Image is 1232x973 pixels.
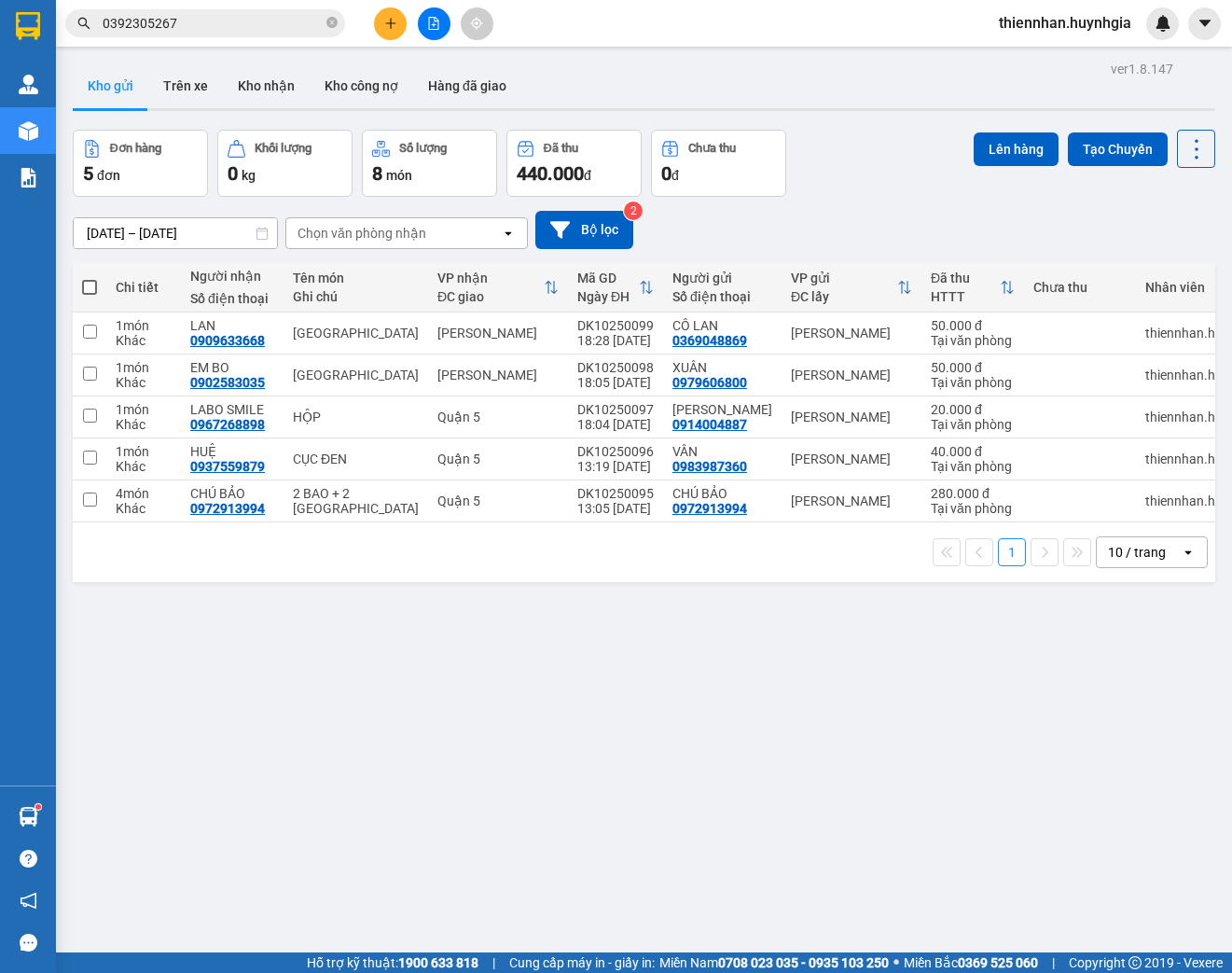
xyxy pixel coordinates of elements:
[19,75,38,94] img: warehouse-icon
[190,459,265,474] div: 0937559879
[931,360,1015,375] div: 50.000 đ
[931,375,1015,390] div: Tại văn phòng
[190,375,265,390] div: 0902583035
[791,410,912,424] div: [PERSON_NAME]
[228,162,238,185] span: 0
[931,402,1015,417] div: 20.000 đ
[672,271,772,285] div: Người gửi
[718,955,889,970] strong: 0708 023 035 - 0935 103 250
[893,959,899,966] span: ⚪️
[190,501,265,516] div: 0972913994
[791,493,912,508] div: [PERSON_NAME]
[190,333,265,348] div: 0909633668
[293,452,419,466] div: CỤC ĐEN
[77,17,90,30] span: search
[293,289,419,304] div: Ghi chú
[74,218,277,248] input: Select a date range.
[19,807,38,827] img: warehouse-icon
[437,493,559,508] div: Quận 5
[984,11,1146,35] span: thiennhan.huynhgia
[904,952,1038,973] span: Miền Bắc
[517,162,584,185] span: 440.000
[577,375,654,390] div: 18:05 [DATE]
[672,444,772,459] div: VÂN
[931,459,1015,474] div: Tại văn phòng
[116,501,172,516] div: Khác
[427,17,440,30] span: file-add
[688,142,736,155] div: Chưa thu
[16,12,40,40] img: logo-vxr
[791,326,912,341] div: [PERSON_NAME]
[577,271,639,285] div: Mã GD
[535,211,633,249] button: Bộ lọc
[577,417,654,432] div: 18:04 [DATE]
[372,162,382,185] span: 8
[461,7,493,40] button: aim
[116,375,172,390] div: Khác
[437,368,559,382] div: [PERSON_NAME]
[577,402,654,417] div: DK10250097
[577,501,654,516] div: 13:05 [DATE]
[577,318,654,333] div: DK10250099
[1188,7,1221,40] button: caret-down
[931,318,1015,333] div: 50.000 đ
[362,130,497,197] button: Số lượng8món
[116,333,172,348] div: Khác
[672,318,772,333] div: CÔ LAN
[931,289,1000,304] div: HTTT
[217,130,353,197] button: Khối lượng0kg
[83,162,93,185] span: 5
[437,289,544,304] div: ĐC giao
[190,402,274,417] div: LABO SMILE
[293,368,419,382] div: TX
[584,168,591,183] span: đ
[374,7,407,40] button: plus
[659,952,889,973] span: Miền Nam
[190,318,274,333] div: LAN
[577,360,654,375] div: DK10250098
[544,142,578,155] div: Đã thu
[398,955,478,970] strong: 1900 633 818
[103,13,323,34] input: Tìm tên, số ĐT hoặc mã đơn
[413,63,521,108] button: Hàng đã giao
[651,130,786,197] button: Chưa thu0đ
[782,263,921,313] th: Toggle SortBy
[1155,15,1171,32] img: icon-new-feature
[73,130,208,197] button: Đơn hàng5đơn
[20,892,37,910] span: notification
[116,402,172,417] div: 1 món
[437,410,559,424] div: Quận 5
[791,271,897,285] div: VP gửi
[1033,280,1127,295] div: Chưa thu
[577,459,654,474] div: 13:19 [DATE]
[974,132,1059,166] button: Lên hàng
[1128,956,1142,969] span: copyright
[310,63,413,108] button: Kho công nợ
[1197,15,1213,32] span: caret-down
[384,17,397,30] span: plus
[931,333,1015,348] div: Tại văn phòng
[116,486,172,501] div: 4 món
[1181,545,1196,560] svg: open
[568,263,663,313] th: Toggle SortBy
[931,271,1000,285] div: Đã thu
[931,417,1015,432] div: Tại văn phòng
[1108,543,1166,562] div: 10 / trang
[672,289,772,304] div: Số điện thoại
[293,410,419,424] div: HỘP
[509,952,655,973] span: Cung cấp máy in - giấy in:
[116,444,172,459] div: 1 món
[190,444,274,459] div: HUỆ
[148,63,223,108] button: Trên xe
[190,360,274,375] div: EM BO
[73,63,148,108] button: Kho gửi
[577,333,654,348] div: 18:28 [DATE]
[921,263,1024,313] th: Toggle SortBy
[672,360,772,375] div: XUÂN
[931,444,1015,459] div: 40.000 đ
[418,7,450,40] button: file-add
[190,486,274,501] div: CHÚ BẢO
[190,417,265,432] div: 0967268898
[223,63,310,108] button: Kho nhận
[35,804,41,810] sup: 1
